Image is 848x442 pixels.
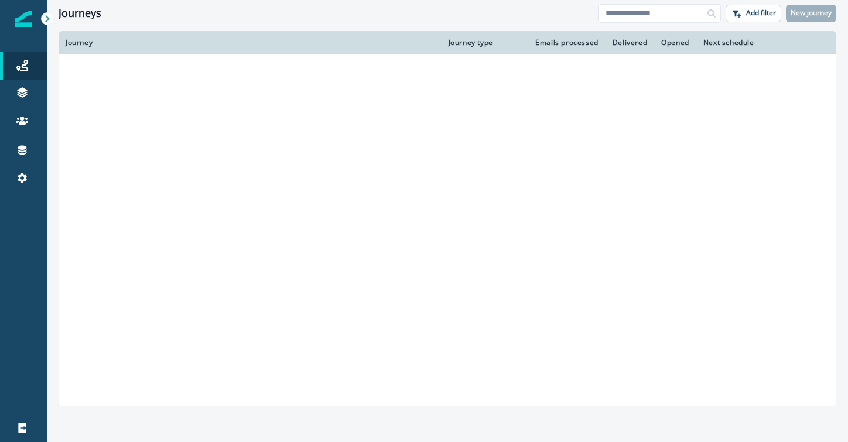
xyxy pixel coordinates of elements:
[449,38,519,47] div: Journey type
[15,11,32,27] img: Inflection
[703,38,801,47] div: Next schedule
[661,38,689,47] div: Opened
[726,5,781,22] button: Add filter
[533,38,599,47] div: Emails processed
[791,9,832,17] p: New journey
[59,7,101,20] h1: Journeys
[746,9,776,17] p: Add filter
[613,38,647,47] div: Delivered
[786,5,836,22] button: New journey
[66,38,435,47] div: Journey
